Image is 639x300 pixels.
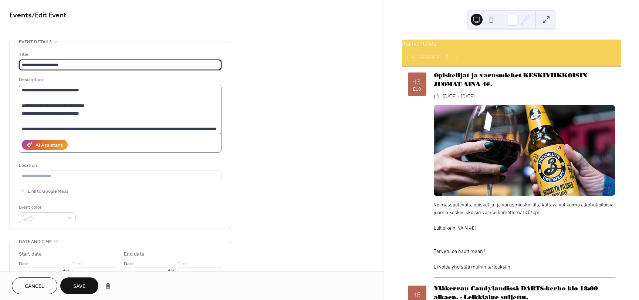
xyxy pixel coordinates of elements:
div: Title [19,51,220,58]
div: Opiskelijat ja varusmiehet KESKIVIIKKOISIN JUOMAT AINA 4€. [434,71,615,89]
span: Date [124,260,134,268]
span: Time [72,260,83,268]
div: End date [124,250,145,258]
div: Ajankohtaista [402,40,621,48]
button: AI Assistant [22,140,68,150]
span: Cancel [25,283,44,290]
div: Event color [19,203,74,211]
div: elo [413,87,421,92]
div: Description [19,76,220,84]
span: [DATE] - [DATE] [443,92,475,101]
div: Voimassaolevalla opiskelija- ja varusmieskortilla kattava valikoima alkoholipitoisia juomia keski... [434,201,615,271]
div: 18 [413,289,421,299]
div: ​ [434,92,440,101]
span: Event details [19,38,52,46]
div: Location [19,162,220,169]
span: Save [73,283,85,290]
span: / Edit Event [32,8,67,23]
div: AI Assistant [35,142,62,149]
a: Events [9,8,32,23]
button: Cancel [12,277,57,294]
span: Link to Google Maps [28,188,68,195]
div: Start date [19,250,42,258]
button: Save [60,277,98,294]
span: Time [177,260,188,268]
div: 13 [413,77,421,86]
span: Date [19,260,29,268]
span: Date and time [19,238,52,246]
